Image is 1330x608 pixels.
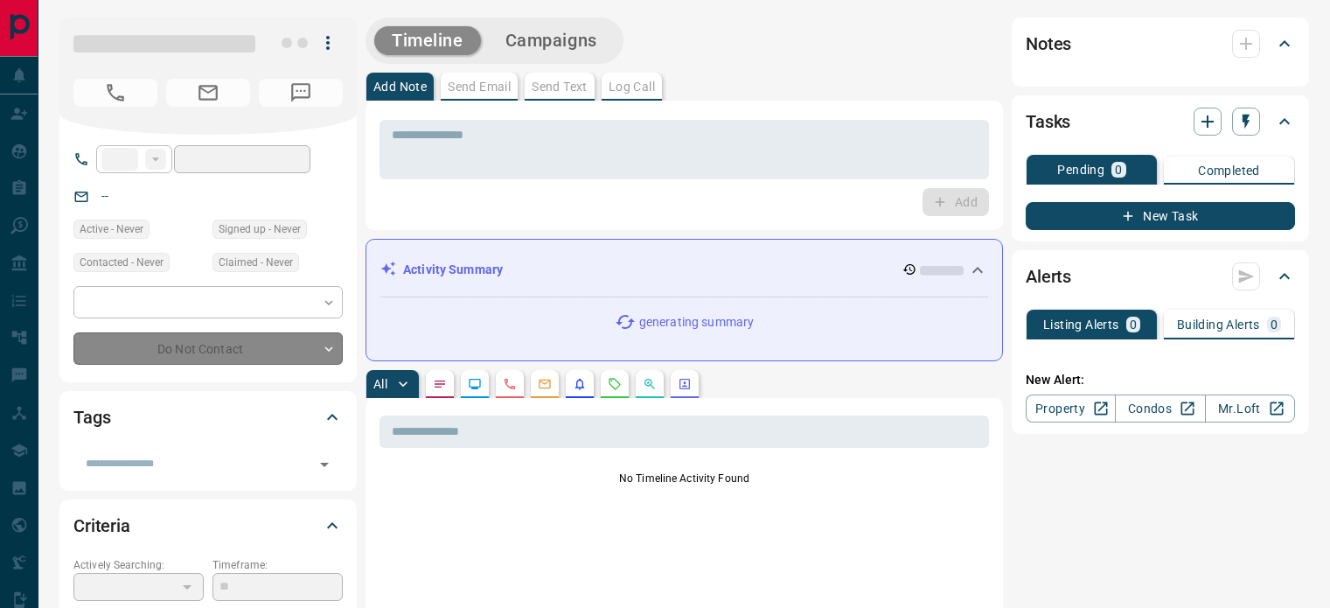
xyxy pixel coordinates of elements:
svg: Listing Alerts [573,377,587,391]
p: Actively Searching: [73,557,204,573]
p: Completed [1198,164,1260,177]
svg: Lead Browsing Activity [468,377,482,391]
p: 0 [1115,164,1122,176]
button: Timeline [374,26,481,55]
h2: Tags [73,403,110,431]
p: No Timeline Activity Found [380,471,989,486]
p: Building Alerts [1177,318,1260,331]
svg: Emails [538,377,552,391]
svg: Notes [433,377,447,391]
span: Contacted - Never [80,254,164,271]
p: Pending [1057,164,1104,176]
div: Criteria [73,505,343,547]
button: Campaigns [488,26,615,55]
button: Open [312,452,337,477]
span: No Number [73,79,157,107]
h2: Notes [1026,30,1071,58]
svg: Calls [503,377,517,391]
span: Signed up - Never [219,220,301,238]
svg: Requests [608,377,622,391]
h2: Tasks [1026,108,1070,136]
a: Property [1026,395,1116,423]
h2: Criteria [73,512,130,540]
p: Timeframe: [212,557,343,573]
div: Tags [73,396,343,438]
div: Activity Summary [380,254,988,286]
div: Do Not Contact [73,332,343,365]
a: Condos [1115,395,1205,423]
a: Mr.Loft [1205,395,1295,423]
button: New Task [1026,202,1295,230]
p: Listing Alerts [1043,318,1119,331]
div: Alerts [1026,255,1295,297]
span: Claimed - Never [219,254,293,271]
p: Add Note [373,80,427,93]
p: Activity Summary [403,261,503,279]
p: generating summary [639,313,754,332]
span: Active - Never [80,220,143,238]
p: 0 [1271,318,1278,331]
div: Tasks [1026,101,1295,143]
p: 0 [1130,318,1137,331]
svg: Opportunities [643,377,657,391]
h2: Alerts [1026,262,1071,290]
a: -- [101,189,108,203]
svg: Agent Actions [678,377,692,391]
span: No Number [259,79,343,107]
p: New Alert: [1026,371,1295,389]
div: Notes [1026,23,1295,65]
p: All [373,378,387,390]
span: No Email [166,79,250,107]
